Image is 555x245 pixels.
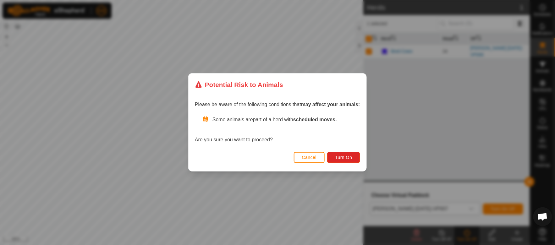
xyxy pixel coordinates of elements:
span: part of a herd with [253,117,337,122]
div: Are you sure you want to proceed? [195,116,360,144]
p: Some animals are [212,116,360,124]
button: Turn On [327,152,360,163]
span: Please be aware of the following conditions that [195,102,360,107]
strong: may affect your animals: [301,102,360,107]
div: Potential Risk to Animals [195,80,283,90]
button: Cancel [294,152,325,163]
div: Open chat [533,207,552,226]
span: Turn On [335,155,352,160]
strong: scheduled moves. [293,117,337,122]
span: Cancel [302,155,317,160]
